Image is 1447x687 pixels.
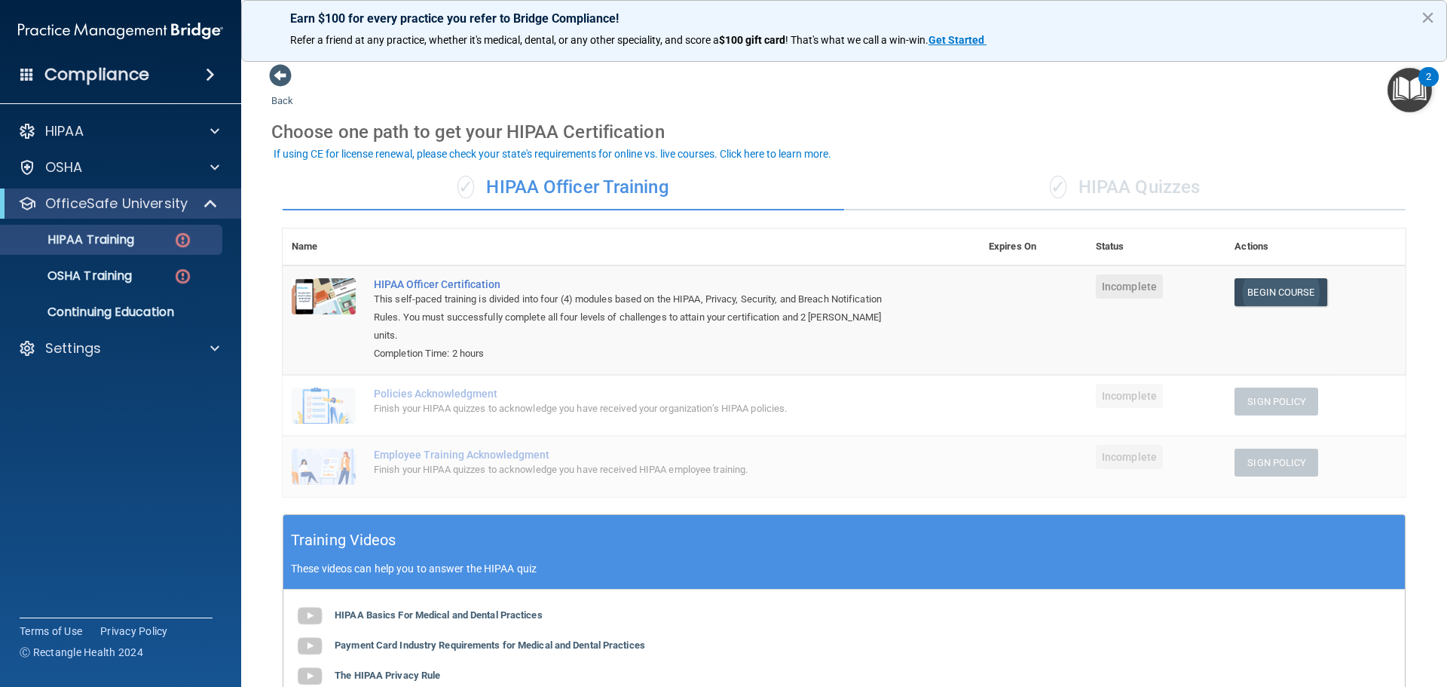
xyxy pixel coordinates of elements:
[291,527,396,554] h5: Training Videos
[374,400,904,418] div: Finish your HIPAA quizzes to acknowledge you have received your organization’s HIPAA policies.
[1096,274,1163,299] span: Incomplete
[1234,278,1326,306] a: Begin Course
[1225,228,1406,265] th: Actions
[295,631,325,661] img: gray_youtube_icon.38fcd6cc.png
[844,165,1406,210] div: HIPAA Quizzes
[18,122,219,140] a: HIPAA
[290,11,1398,26] p: Earn $100 for every practice you refer to Bridge Compliance!
[1387,68,1432,112] button: Open Resource Center, 2 new notifications
[374,461,904,479] div: Finish your HIPAA quizzes to acknowledge you have received HIPAA employee training.
[20,624,82,639] a: Terms of Use
[295,601,325,631] img: gray_youtube_icon.38fcd6cc.png
[274,149,831,159] div: If using CE for license renewal, please check your state's requirements for online vs. live cours...
[45,339,101,357] p: Settings
[18,339,219,357] a: Settings
[1234,388,1318,416] button: Sign Policy
[10,268,132,284] p: OSHA Training
[1087,228,1225,265] th: Status
[271,110,1417,154] div: Choose one path to get your HIPAA Certification
[374,388,904,400] div: Policies Acknowledgment
[291,563,1397,575] p: These videos can help you to answer the HIPAA quiz
[457,176,474,198] span: ✓
[45,158,83,176] p: OSHA
[1050,176,1066,198] span: ✓
[1421,5,1435,29] button: Close
[335,670,440,681] b: The HIPAA Privacy Rule
[374,278,904,290] a: HIPAA Officer Certification
[374,449,904,461] div: Employee Training Acknowledgment
[283,228,365,265] th: Name
[1234,449,1318,477] button: Sign Policy
[374,345,904,363] div: Completion Time: 2 hours
[10,305,216,320] p: Continuing Education
[928,34,987,46] a: Get Started
[980,228,1087,265] th: Expires On
[928,34,984,46] strong: Get Started
[1096,445,1163,469] span: Incomplete
[290,34,719,46] span: Refer a friend at any practice, whether it's medical, dental, or any other speciality, and score a
[271,146,834,161] button: If using CE for license renewal, please check your state's requirements for online vs. live cours...
[271,77,293,106] a: Back
[785,34,928,46] span: ! That's what we call a win-win.
[45,195,188,213] p: OfficeSafe University
[1096,384,1163,408] span: Incomplete
[283,165,844,210] div: HIPAA Officer Training
[173,231,192,250] img: danger-circle.6113f641.png
[719,34,785,46] strong: $100 gift card
[18,158,219,176] a: OSHA
[10,232,134,247] p: HIPAA Training
[1426,77,1431,97] div: 2
[100,624,168,639] a: Privacy Policy
[374,290,904,345] div: This self-paced training is divided into four (4) modules based on the HIPAA, Privacy, Security, ...
[335,609,543,621] b: HIPAA Basics For Medical and Dental Practices
[335,639,645,651] b: Payment Card Industry Requirements for Medical and Dental Practices
[44,64,149,85] h4: Compliance
[45,122,84,140] p: HIPAA
[173,267,192,286] img: danger-circle.6113f641.png
[18,195,219,213] a: OfficeSafe University
[18,16,223,46] img: PMB logo
[20,645,143,660] span: Ⓒ Rectangle Health 2024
